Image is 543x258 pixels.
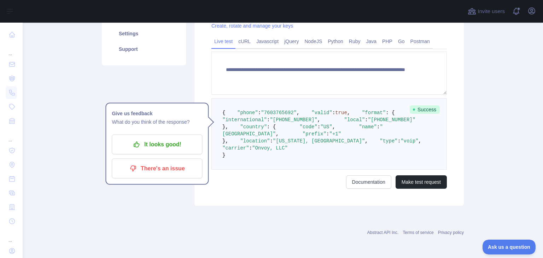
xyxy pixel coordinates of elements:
[347,110,350,116] span: ,
[211,36,235,47] a: Live test
[112,109,202,118] h1: Give us feedback
[117,163,197,175] p: There's an issue
[222,110,225,116] span: {
[211,23,293,29] a: Create, rotate and manage your keys
[395,36,408,47] a: Go
[317,124,320,130] span: :
[235,36,253,47] a: cURL
[258,110,261,116] span: :
[320,124,332,130] span: "US"
[408,36,433,47] a: Postman
[222,124,383,137] span: "[GEOGRAPHIC_DATA]"
[281,36,302,47] a: jQuery
[380,138,397,144] span: "type"
[110,26,177,41] a: Settings
[363,36,380,47] a: Java
[222,145,249,151] span: "carrier"
[368,117,415,123] span: "[PHONE_NUMBER]"
[297,110,299,116] span: ,
[346,175,391,189] a: Documentation
[267,117,270,123] span: :
[117,139,197,151] p: It looks good!
[276,131,279,137] span: ,
[335,110,347,116] span: true
[240,124,267,130] span: "country"
[478,7,505,16] span: Invite users
[253,36,281,47] a: Javascript
[365,138,368,144] span: ,
[252,145,288,151] span: "Onvoy, LLC"
[311,110,332,116] span: "valid"
[273,138,365,144] span: "[US_STATE], [GEOGRAPHIC_DATA]"
[6,42,17,57] div: ...
[332,124,335,130] span: ,
[299,124,317,130] span: "code"
[398,138,401,144] span: :
[110,41,177,57] a: Support
[237,110,258,116] span: "phone"
[270,138,273,144] span: :
[362,110,386,116] span: "format"
[325,36,346,47] a: Python
[386,110,395,116] span: : {
[438,230,464,235] a: Privacy policy
[344,117,365,123] span: "local"
[240,138,270,144] span: "location"
[396,175,447,189] button: Make test request
[249,145,252,151] span: :
[401,138,418,144] span: "voip"
[466,6,506,17] button: Invite users
[222,117,267,123] span: "international"
[222,138,228,144] span: },
[379,36,395,47] a: PHP
[267,124,276,130] span: : {
[410,105,440,114] span: Success
[112,159,202,178] button: There's an issue
[359,124,377,130] span: "name"
[112,118,202,126] p: What do you think of the response?
[403,230,433,235] a: Terms of service
[6,229,17,243] div: ...
[6,129,17,143] div: ...
[483,240,536,254] iframe: Toggle Customer Support
[419,138,421,144] span: ,
[332,110,335,116] span: :
[346,36,363,47] a: Ruby
[303,131,326,137] span: "prefix"
[367,230,399,235] a: Abstract API Inc.
[222,124,228,130] span: },
[270,117,317,123] span: "[PHONE_NUMBER]"
[377,124,380,130] span: :
[326,131,329,137] span: :
[261,110,297,116] span: "7603765692"
[329,131,341,137] span: "+1"
[317,117,320,123] span: ,
[112,135,202,154] button: It looks good!
[222,152,225,158] span: }
[302,36,325,47] a: NodeJS
[365,117,368,123] span: :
